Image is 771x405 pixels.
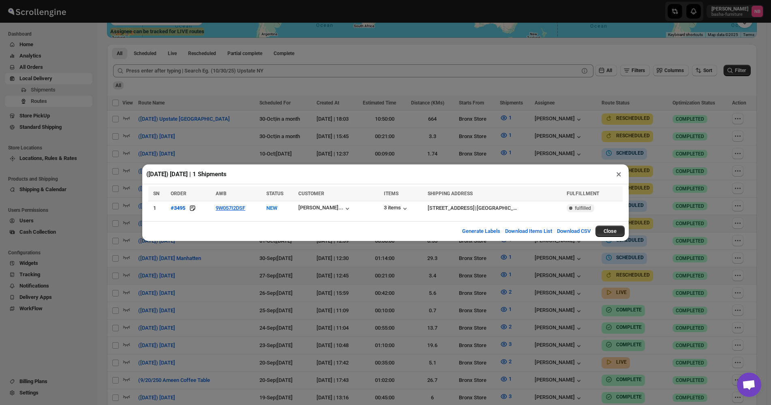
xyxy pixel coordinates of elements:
[171,205,185,211] div: #3495
[266,205,277,211] span: NEW
[595,226,625,237] button: Close
[552,223,595,239] button: Download CSV
[153,191,159,196] span: SN
[171,204,185,212] button: #3495
[737,373,761,397] div: Open chat
[266,191,283,196] span: STATUS
[457,223,505,239] button: Generate Labels
[428,204,561,212] div: |
[146,170,227,178] h2: ([DATE]) [DATE] | 1 Shipments
[384,205,409,213] button: 3 items
[298,191,324,196] span: CUSTOMER
[567,191,599,196] span: FULFILLMENT
[428,191,473,196] span: SHIPPING ADDRESS
[428,204,475,212] div: [STREET_ADDRESS]
[298,205,343,211] div: [PERSON_NAME]...
[613,168,625,180] button: ×
[477,204,517,212] div: [GEOGRAPHIC_DATA]
[216,191,227,196] span: AWB
[171,191,186,196] span: ORDER
[298,205,351,213] button: [PERSON_NAME]...
[216,205,245,211] button: 9W057I2DSF
[148,201,168,215] td: 1
[575,205,591,211] span: fulfilled
[500,223,557,239] button: Download Items List
[384,191,398,196] span: ITEMS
